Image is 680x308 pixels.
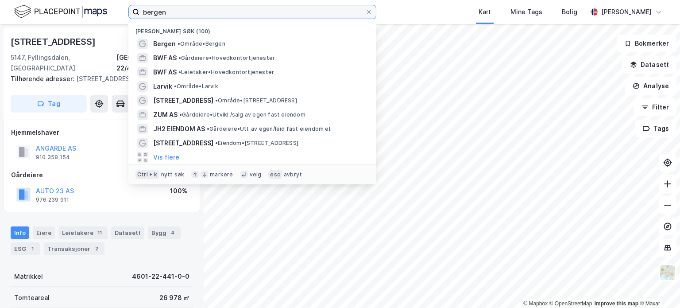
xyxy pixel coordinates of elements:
[562,7,577,17] div: Bolig
[178,55,181,61] span: •
[128,21,376,37] div: [PERSON_NAME] søk (100)
[92,244,101,253] div: 2
[178,55,275,62] span: Gårdeiere • Hovedkontortjenester
[215,97,297,104] span: Område • [STREET_ADDRESS]
[11,242,40,255] div: ESG
[44,242,104,255] div: Transaksjoner
[14,292,50,303] div: Tomteareal
[178,40,180,47] span: •
[207,125,332,133] span: Gårdeiere • Utl. av egen/leid fast eiendom el.
[153,39,176,49] span: Bergen
[139,5,365,19] input: Søk på adresse, matrikkel, gårdeiere, leietakere eller personer
[479,7,491,17] div: Kart
[174,83,218,90] span: Område • Larvik
[635,120,676,137] button: Tags
[178,69,181,75] span: •
[215,140,298,147] span: Eiendom • [STREET_ADDRESS]
[11,74,186,84] div: [STREET_ADDRESS]
[148,226,181,239] div: Bygg
[510,7,542,17] div: Mine Tags
[28,244,37,253] div: 1
[11,75,76,82] span: Tilhørende adresser:
[111,226,144,239] div: Datasett
[135,170,159,179] div: Ctrl + k
[215,97,218,104] span: •
[11,127,193,138] div: Hjemmelshaver
[634,98,676,116] button: Filter
[622,56,676,74] button: Datasett
[153,81,172,92] span: Larvik
[11,170,193,180] div: Gårdeiere
[11,95,87,113] button: Tag
[153,95,213,106] span: [STREET_ADDRESS]
[153,109,178,120] span: ZUM AS
[153,138,213,148] span: [STREET_ADDRESS]
[284,171,302,178] div: avbryt
[250,171,262,178] div: velg
[207,125,209,132] span: •
[36,154,70,161] div: 910 358 154
[636,265,680,308] div: Kontrollprogram for chat
[95,228,104,237] div: 11
[33,226,55,239] div: Eiere
[168,228,177,237] div: 4
[179,111,182,118] span: •
[132,271,189,282] div: 4601-22-441-0-0
[153,124,205,134] span: JH2 EIENDOM AS
[36,196,69,203] div: 976 239 911
[14,271,43,282] div: Matrikkel
[11,226,29,239] div: Info
[659,264,676,281] img: Z
[116,52,193,74] div: [GEOGRAPHIC_DATA], 22/441
[178,40,225,47] span: Område • Bergen
[549,300,592,307] a: OpenStreetMap
[179,111,305,118] span: Gårdeiere • Utvikl./salg av egen fast eiendom
[11,52,116,74] div: 5147, Fyllingsdalen, [GEOGRAPHIC_DATA]
[210,171,233,178] div: markere
[14,4,107,19] img: logo.f888ab2527a4732fd821a326f86c7f29.svg
[215,140,218,146] span: •
[268,170,282,179] div: esc
[170,186,187,196] div: 100%
[11,35,97,49] div: [STREET_ADDRESS]
[58,226,108,239] div: Leietakere
[523,300,548,307] a: Mapbox
[153,152,179,163] button: Vis flere
[636,265,680,308] iframe: Chat Widget
[159,292,189,303] div: 26 978 ㎡
[595,300,638,307] a: Improve this map
[601,7,652,17] div: [PERSON_NAME]
[153,67,177,78] span: BWF AS
[625,77,676,95] button: Analyse
[161,171,185,178] div: nytt søk
[617,35,676,52] button: Bokmerker
[174,83,177,90] span: •
[153,53,177,63] span: BWF AS
[178,69,274,76] span: Leietaker • Hovedkontortjenester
